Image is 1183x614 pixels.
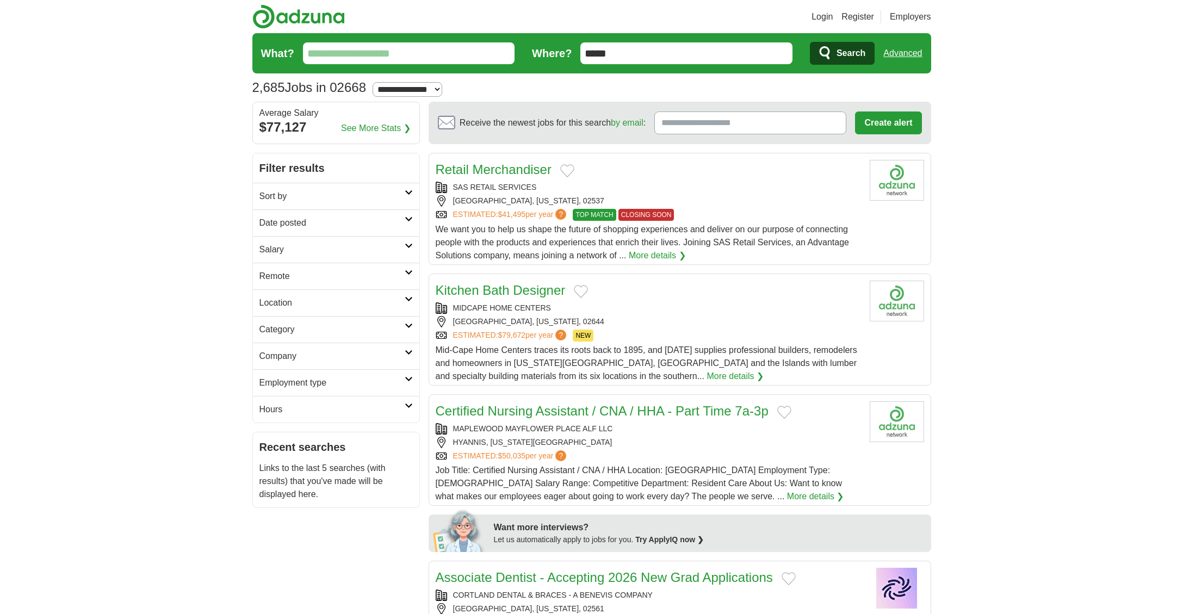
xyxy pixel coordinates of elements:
img: apply-iq-scientist.png [433,508,486,552]
label: What? [261,45,294,61]
a: Remote [253,263,419,289]
h2: Employment type [259,376,405,389]
img: Adzuna logo [252,4,345,29]
img: Company logo [870,568,924,609]
span: ? [555,209,566,220]
a: Category [253,316,419,343]
a: Associate Dentist - Accepting 2026 New Grad Applications [436,570,773,585]
a: Date posted [253,209,419,236]
span: Receive the newest jobs for this search : [460,116,646,129]
span: $79,672 [498,331,525,339]
a: Company [253,343,419,369]
a: Salary [253,236,419,263]
a: More details ❯ [787,490,844,503]
div: SAS RETAIL SERVICES [436,182,861,193]
h2: Category [259,323,405,336]
span: Mid-Cape Home Centers traces its roots back to 1895, and [DATE] supplies professional builders, r... [436,345,857,381]
span: CLOSING SOON [618,209,674,221]
div: MAPLEWOOD MAYFLOWER PLACE ALF LLC [436,423,861,435]
a: Advanced [883,42,922,64]
img: Company logo [870,160,924,201]
button: Add to favorite jobs [777,406,791,419]
div: [GEOGRAPHIC_DATA], [US_STATE], 02537 [436,195,861,207]
a: Try ApplyIQ now ❯ [635,535,704,544]
div: Want more interviews? [494,521,925,534]
span: We want you to help us shape the future of shopping experiences and deliver on our purpose of con... [436,225,849,260]
h2: Hours [259,403,405,416]
span: ? [555,330,566,340]
div: [GEOGRAPHIC_DATA], [US_STATE], 02644 [436,316,861,327]
h1: Jobs in 02668 [252,80,367,95]
span: NEW [573,330,593,342]
a: Login [812,10,833,23]
h2: Salary [259,243,405,256]
img: Company logo [870,281,924,321]
a: Register [841,10,874,23]
span: $41,495 [498,210,525,219]
a: Location [253,289,419,316]
div: $77,127 [259,117,413,137]
a: See More Stats ❯ [341,122,411,135]
a: ESTIMATED:$79,672per year? [453,330,569,342]
span: Job Title: Certified Nursing Assistant / CNA / HHA Location: [GEOGRAPHIC_DATA] Employment Type: [... [436,466,843,501]
button: Add to favorite jobs [574,285,588,298]
a: Employment type [253,369,419,396]
h2: Remote [259,270,405,283]
h2: Recent searches [259,439,413,455]
p: Links to the last 5 searches (with results) that you've made will be displayed here. [259,462,413,501]
a: Employers [890,10,931,23]
a: More details ❯ [707,370,764,383]
span: 2,685 [252,78,285,97]
a: Hours [253,396,419,423]
div: MIDCAPE HOME CENTERS [436,302,861,314]
span: TOP MATCH [573,209,616,221]
span: ? [555,450,566,461]
a: ESTIMATED:$50,035per year? [453,450,569,462]
h2: Sort by [259,190,405,203]
img: Company logo [870,401,924,442]
a: Kitchen Bath Designer [436,283,566,297]
div: Average Salary [259,109,413,117]
button: Search [810,42,875,65]
a: Certified Nursing Assistant / CNA / HHA - Part Time 7a-3p [436,404,769,418]
button: Add to favorite jobs [560,164,574,177]
a: More details ❯ [629,249,686,262]
span: Search [837,42,865,64]
h2: Company [259,350,405,363]
h2: Date posted [259,216,405,230]
a: ESTIMATED:$41,495per year? [453,209,569,221]
a: Sort by [253,183,419,209]
label: Where? [532,45,572,61]
a: Retail Merchandiser [436,162,552,177]
button: Add to favorite jobs [782,572,796,585]
div: CORTLAND DENTAL & BRACES - A BENEVIS COMPANY [436,590,861,601]
h2: Location [259,296,405,309]
div: HYANNIS, [US_STATE][GEOGRAPHIC_DATA] [436,437,861,448]
button: Create alert [855,111,921,134]
a: by email [611,118,643,127]
div: Let us automatically apply to jobs for you. [494,534,925,545]
span: $50,035 [498,451,525,460]
h2: Filter results [253,153,419,183]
